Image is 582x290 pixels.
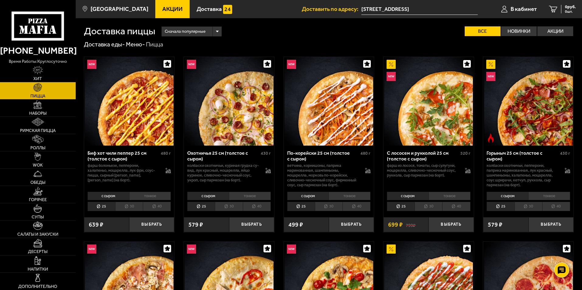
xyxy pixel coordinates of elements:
img: Новинка [187,60,196,69]
img: Новинка [486,72,495,81]
span: Салаты и закуски [17,232,58,237]
div: Биф хот чили пеппер 25 см (толстое с сыром) [88,150,160,162]
img: Новинка [87,244,96,254]
li: 25 [187,202,215,211]
li: 40 [542,202,570,211]
p: колбаски охотничьи, куриная грудка су-вид, лук красный, моцарелла, яйцо куриное, сливочно-чесночн... [187,163,259,183]
span: 480 г [161,151,171,156]
li: с сыром [287,192,329,200]
span: 579 ₽ [188,222,203,228]
span: 520 г [460,151,470,156]
label: Новинки [501,26,537,36]
button: Выбрать [429,217,474,232]
span: 579 ₽ [488,222,502,228]
s: 799 ₽ [406,222,415,228]
span: Акции [162,6,183,12]
li: с сыром [187,192,229,200]
li: 25 [487,202,514,211]
span: В кабинет [511,6,537,12]
li: 25 [287,202,315,211]
img: Горыныч 25 см (толстое с сыром) [484,57,573,146]
span: Доставить по адресу: [302,6,361,12]
a: НовинкаБиф хот чили пеппер 25 см (толстое с сыром) [84,57,174,146]
img: Новинка [387,72,396,81]
a: АкционныйНовинкаОстрое блюдоГорыныч 25 см (толстое с сыром) [483,57,573,146]
span: Десерты [28,250,47,254]
p: фарш болоньезе, пепперони, халапеньо, моцарелла, лук фри, соус-пицца, сырный [PERSON_NAME], [PERS... [88,163,160,183]
button: Выбрать [229,217,274,232]
a: НовинкаОхотничья 25 см (толстое с сыром) [184,57,274,146]
li: с сыром [487,192,528,200]
span: 699 ₽ [388,222,403,228]
li: тонкое [129,192,171,200]
h1: Доставка пиццы [84,26,155,36]
span: 430 г [560,151,570,156]
div: По-корейски 25 см (толстое с сыром) [287,150,359,162]
img: Новинка [287,244,296,254]
li: 40 [143,202,171,211]
span: 639 ₽ [89,222,103,228]
img: С лососем и рукколой 25 см (толстое с сыром) [384,57,473,146]
span: WOK [33,163,43,167]
span: 499 ₽ [288,222,303,228]
a: Доставка еды- [84,41,125,48]
span: Обеды [30,180,45,185]
span: Сначала популярные [165,26,205,37]
span: Римская пицца [20,129,56,133]
span: Горячее [29,198,47,202]
span: 480 г [360,151,370,156]
a: НовинкаПо-корейски 25 см (толстое с сыром) [284,57,374,146]
span: Роллы [30,146,45,150]
li: тонкое [429,192,470,200]
p: ветчина, корнишоны, паприка маринованная, шампиньоны, моцарелла, морковь по-корейски, сливочно-че... [287,163,359,187]
img: 15daf4d41897b9f0e9f617042186c801.svg [223,5,232,14]
li: 30 [415,202,442,211]
li: 40 [243,202,271,211]
button: Выбрать [529,217,573,232]
p: колбаски Охотничьи, пепперони, паприка маринованная, лук красный, шампиньоны, халапеньо, моцарелл... [487,163,559,187]
img: Новинка [187,244,196,254]
img: По-корейски 25 см (толстое с сыром) [284,57,373,146]
input: Ваш адрес доставки [361,4,478,15]
li: тонкое [229,192,271,200]
li: 40 [343,202,370,211]
img: Новинка [287,60,296,69]
span: Хит [33,77,42,81]
img: Новинка [87,60,96,69]
li: тонкое [528,192,570,200]
span: 0 руб. [565,5,576,9]
button: Выбрать [329,217,374,232]
li: 30 [315,202,343,211]
img: Охотничья 25 см (толстое с сыром) [184,57,273,146]
li: 25 [88,202,115,211]
img: Акционный [486,60,495,69]
li: с сыром [88,192,129,200]
span: Супы [32,215,44,219]
a: Меню- [126,41,145,48]
span: 430 г [261,151,271,156]
span: Пицца [30,94,45,98]
img: Острое блюдо [486,133,495,143]
button: Выбрать [129,217,174,232]
li: 25 [387,202,415,211]
li: 40 [442,202,470,211]
label: Все [465,26,501,36]
span: 0 шт. [565,10,576,13]
p: фарш из лосося, томаты, сыр сулугуни, моцарелла, сливочно-чесночный соус, руккола, сыр пармезан (... [387,163,459,178]
div: С лососем и рукколой 25 см (толстое с сыром) [387,150,459,162]
img: Акционный [387,244,396,254]
span: Наборы [29,111,46,116]
img: Акционный [387,60,396,69]
span: Дополнительно [18,285,57,289]
li: с сыром [387,192,429,200]
li: 30 [515,202,542,211]
div: Охотничья 25 см (толстое с сыром) [187,150,259,162]
img: Биф хот чили пеппер 25 см (толстое с сыром) [85,57,174,146]
div: Пицца [146,41,163,49]
a: АкционныйНовинкаС лососем и рукколой 25 см (толстое с сыром) [384,57,474,146]
span: Напитки [28,267,48,271]
label: Акции [537,26,573,36]
span: Доставка [197,6,222,12]
li: 30 [115,202,143,211]
li: 30 [215,202,243,211]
